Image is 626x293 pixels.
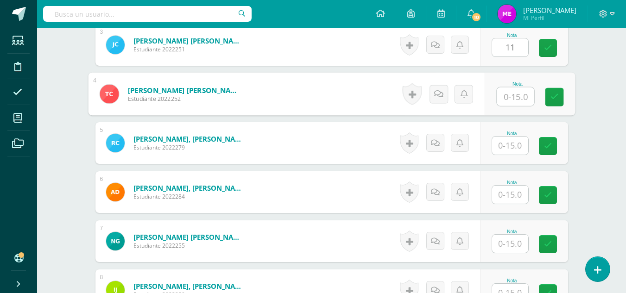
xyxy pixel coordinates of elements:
a: [PERSON_NAME] [PERSON_NAME] [133,36,245,45]
input: Busca un usuario... [43,6,252,22]
input: 0-15.0 [497,87,534,106]
span: 10 [471,12,481,22]
a: [PERSON_NAME], [PERSON_NAME] [133,281,245,291]
a: [PERSON_NAME] [PERSON_NAME] [133,232,245,242]
input: 0-15.0 [492,186,528,204]
input: 0-15.0 [492,235,528,253]
span: Estudiante 2022255 [133,242,245,249]
div: Nota [492,131,532,136]
span: Estudiante 2022251 [133,45,245,53]
input: 0-15.0 [492,137,528,155]
span: [PERSON_NAME] [523,6,576,15]
div: Nota [496,81,538,87]
span: Estudiante 2022252 [127,95,242,103]
a: [PERSON_NAME], [PERSON_NAME] [133,134,245,143]
a: [PERSON_NAME], [PERSON_NAME] [133,183,245,193]
span: Estudiante 2022279 [133,143,245,151]
a: [PERSON_NAME] [PERSON_NAME] [127,85,242,95]
img: fdb61e8f1c6b413a172208a7b42be463.png [106,232,125,250]
img: f0e654219e4525b0f5d703f555697591.png [498,5,516,23]
span: Mi Perfil [523,14,576,22]
img: 6e5d2a59b032968e530f96f4f3ce5ba6.png [106,183,125,201]
div: Nota [492,278,532,283]
span: Estudiante 2022284 [133,193,245,200]
div: Nota [492,33,532,38]
div: Nota [492,229,532,234]
img: 85d015b5d8cbdc86e8d29492f78b6ed8.png [106,36,125,54]
img: 427d6b45988be05d04198d9509dcda7c.png [100,84,119,103]
input: 0-15.0 [492,38,528,56]
div: Nota [492,180,532,185]
img: d830eef38f7c8ef70a27b8cc5246fc01.png [106,134,125,152]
